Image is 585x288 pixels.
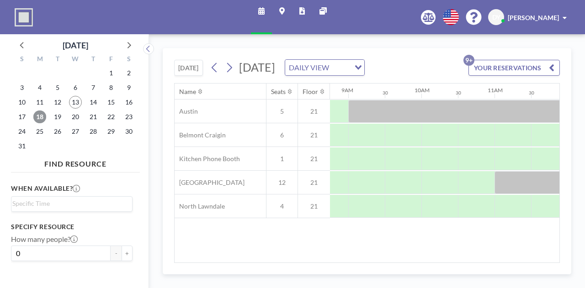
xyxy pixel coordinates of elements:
span: DAILY VIEW [287,62,331,73]
div: S [13,54,31,66]
span: 21 [298,131,330,139]
div: Name [179,88,196,96]
div: 30 [529,90,534,96]
p: 9+ [463,55,474,66]
span: Tuesday, August 5, 2025 [51,81,64,94]
h3: Specify resource [11,223,133,231]
span: Friday, August 1, 2025 [105,67,117,79]
input: Search for option [12,199,127,209]
span: Tuesday, August 26, 2025 [51,125,64,138]
label: How many people? [11,235,78,244]
button: - [111,246,122,261]
span: Sunday, August 24, 2025 [16,125,28,138]
span: Saturday, August 30, 2025 [122,125,135,138]
span: Thursday, August 14, 2025 [87,96,100,109]
label: Floor [11,268,28,278]
span: Saturday, August 2, 2025 [122,67,135,79]
span: Monday, August 4, 2025 [33,81,46,94]
span: 12 [266,178,298,187]
span: [PERSON_NAME] [508,14,559,21]
span: 5 [266,107,298,115]
div: T [84,54,102,66]
span: 21 [298,155,330,163]
div: T [49,54,67,66]
input: Search for option [332,62,349,73]
div: 10AM [415,87,430,94]
span: Thursday, August 7, 2025 [87,81,100,94]
span: Saturday, August 23, 2025 [122,110,135,123]
h4: FIND RESOURCE [11,156,140,168]
div: [DATE] [63,39,88,52]
div: M [31,54,49,66]
div: Seats [271,88,286,96]
div: 30 [383,90,388,96]
span: Wednesday, August 13, 2025 [69,96,82,109]
span: Friday, August 8, 2025 [105,81,117,94]
span: Belmont Craigin [175,131,226,139]
button: [DATE] [174,60,203,76]
span: Friday, August 22, 2025 [105,110,117,123]
span: 1 [266,155,298,163]
span: Friday, August 29, 2025 [105,125,117,138]
span: Sunday, August 3, 2025 [16,81,28,94]
div: Floor [303,88,318,96]
span: Saturday, August 16, 2025 [122,96,135,109]
span: Thursday, August 28, 2025 [87,125,100,138]
div: S [120,54,138,66]
span: Wednesday, August 27, 2025 [69,125,82,138]
div: 11AM [488,87,503,94]
button: YOUR RESERVATIONS9+ [468,60,560,76]
span: North Lawndale [175,202,225,210]
span: Saturday, August 9, 2025 [122,81,135,94]
span: Sunday, August 31, 2025 [16,140,28,152]
div: F [102,54,120,66]
div: 9AM [341,87,353,94]
div: W [67,54,85,66]
span: Austin [175,107,198,115]
span: Kitchen Phone Booth [175,155,240,163]
span: Monday, August 18, 2025 [33,110,46,123]
div: Search for option [285,60,364,75]
span: Tuesday, August 12, 2025 [51,96,64,109]
span: Monday, August 11, 2025 [33,96,46,109]
div: 30 [456,90,461,96]
span: Monday, August 25, 2025 [33,125,46,138]
span: Thursday, August 21, 2025 [87,110,100,123]
span: DY [492,13,500,21]
button: + [122,246,133,261]
img: organization-logo [15,8,33,26]
span: [DATE] [239,60,275,74]
div: Search for option [11,197,132,210]
span: 4 [266,202,298,210]
span: 21 [298,178,330,187]
span: Wednesday, August 20, 2025 [69,110,82,123]
span: 21 [298,202,330,210]
span: Wednesday, August 6, 2025 [69,81,82,94]
span: [GEOGRAPHIC_DATA] [175,178,245,187]
span: 6 [266,131,298,139]
span: Sunday, August 17, 2025 [16,110,28,123]
span: Sunday, August 10, 2025 [16,96,28,109]
span: Tuesday, August 19, 2025 [51,110,64,123]
span: 21 [298,107,330,115]
span: Friday, August 15, 2025 [105,96,117,109]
